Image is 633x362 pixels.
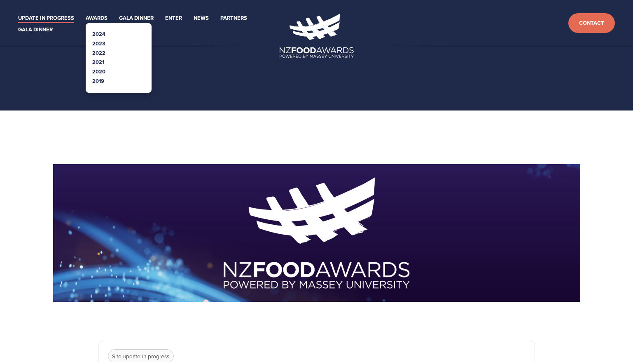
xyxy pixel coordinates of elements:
a: 2023 [92,40,105,47]
a: Contact [568,13,615,33]
a: Gala Dinner [18,25,53,35]
a: 2022 [92,49,105,57]
a: Gala Dinner [119,14,154,23]
a: Update in Progress [18,14,74,23]
a: 2020 [92,68,105,75]
a: 2024 [92,30,105,38]
a: Awards [86,14,107,23]
a: 2021 [92,58,104,66]
a: 2019 [92,77,104,85]
a: Enter [165,14,182,23]
a: Partners [220,14,247,23]
a: News [194,14,209,23]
